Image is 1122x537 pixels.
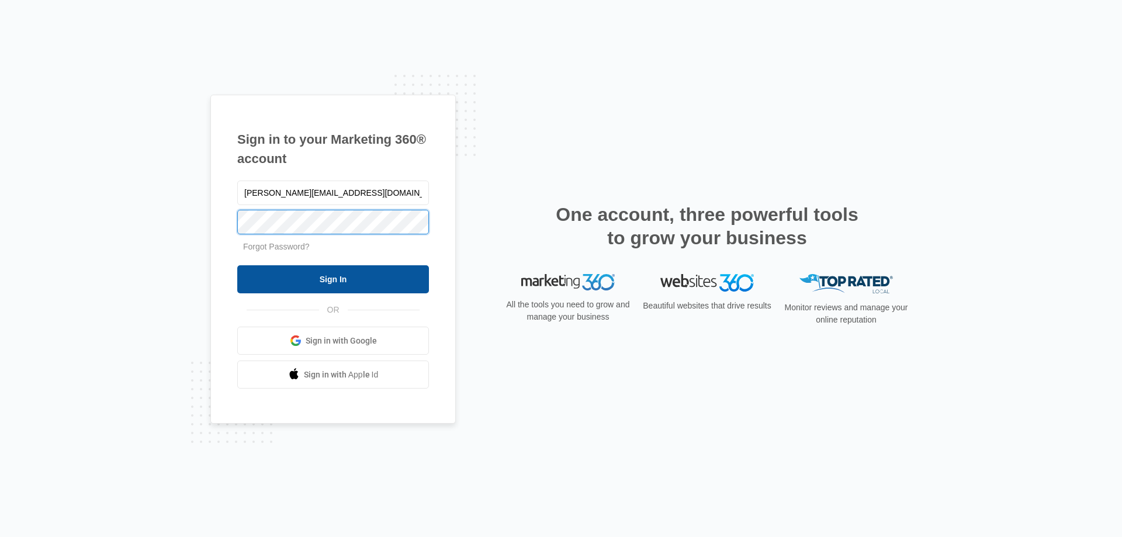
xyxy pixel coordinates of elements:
h2: One account, three powerful tools to grow your business [552,203,862,250]
img: Marketing 360 [521,274,615,290]
a: Sign in with Google [237,327,429,355]
img: Websites 360 [660,274,754,291]
a: Sign in with Apple Id [237,361,429,389]
span: OR [319,304,348,316]
p: Beautiful websites that drive results [642,300,773,312]
p: All the tools you need to grow and manage your business [503,299,633,323]
a: Forgot Password? [243,242,310,251]
input: Email [237,181,429,205]
span: Sign in with Apple Id [304,369,379,381]
h1: Sign in to your Marketing 360® account [237,130,429,168]
img: Top Rated Local [799,274,893,293]
input: Sign In [237,265,429,293]
span: Sign in with Google [306,335,377,347]
p: Monitor reviews and manage your online reputation [781,302,912,326]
